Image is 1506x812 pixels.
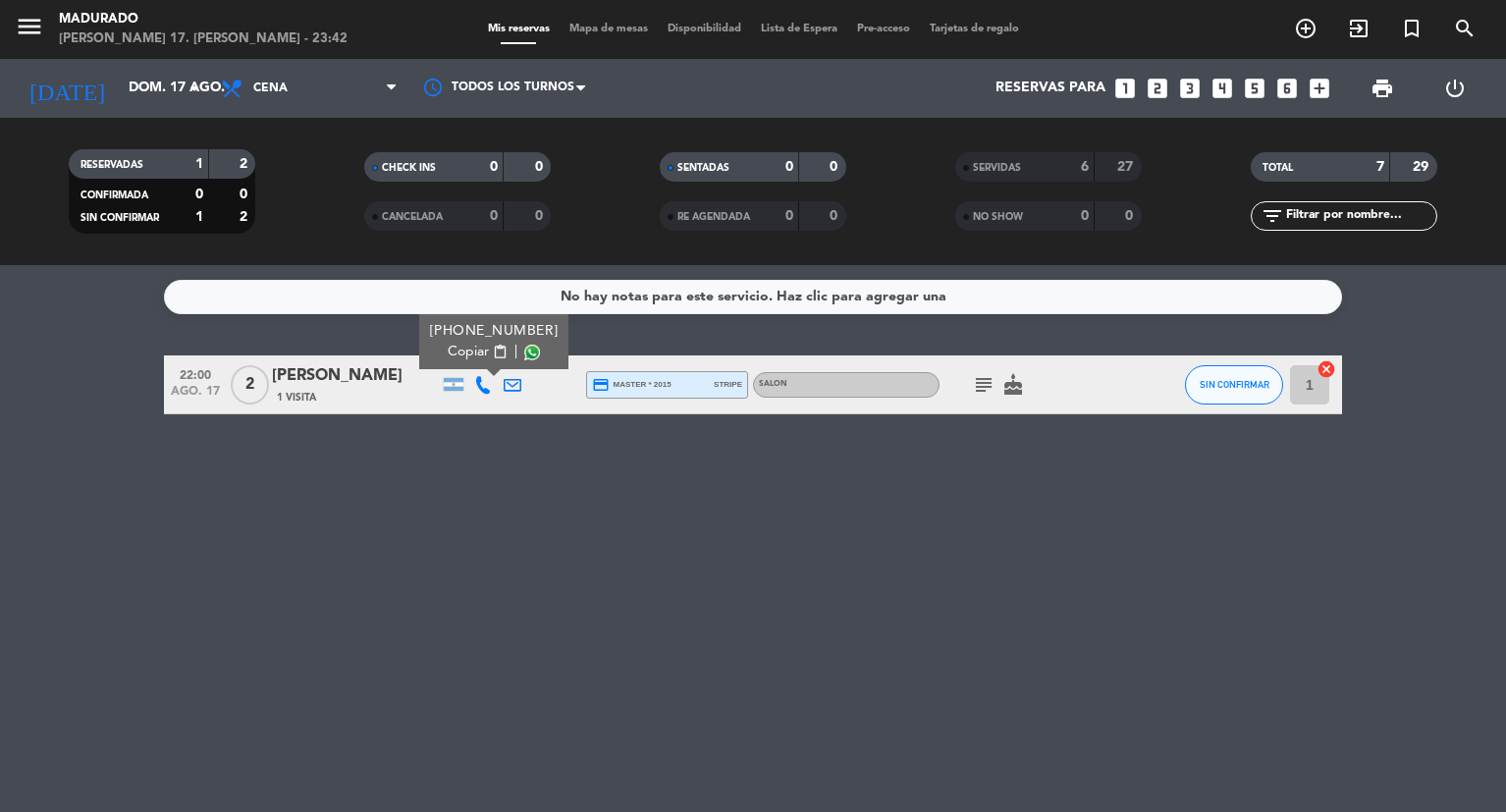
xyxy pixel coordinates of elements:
[1210,76,1235,101] i: looks_4
[1347,17,1371,40] i: exit_to_app
[560,24,658,34] span: Mapa de mesas
[714,378,742,391] span: stripe
[430,321,559,342] div: [PHONE_NUMBER]
[1145,76,1170,101] i: looks_two
[1307,76,1332,101] i: add_box
[59,29,348,49] div: [PERSON_NAME] 17. [PERSON_NAME] - 23:42
[1117,160,1137,174] strong: 27
[478,24,560,34] span: Mis reservas
[1112,76,1138,101] i: looks_one
[785,209,793,223] strong: 0
[253,81,288,95] span: Cena
[195,188,203,201] strong: 0
[240,188,251,201] strong: 0
[382,163,436,173] span: CHECK INS
[535,160,547,174] strong: 0
[1263,163,1293,173] span: TOTAL
[1371,77,1394,100] span: print
[1200,379,1269,390] span: SIN CONFIRMAR
[81,160,143,170] span: RESERVADAS
[81,213,159,223] span: SIN CONFIRMAR
[15,67,119,110] i: [DATE]
[1177,76,1203,101] i: looks_3
[171,362,220,385] span: 22:00
[785,160,793,174] strong: 0
[973,163,1021,173] span: SERVIDAS
[490,160,498,174] strong: 0
[195,210,203,224] strong: 1
[1185,365,1283,405] button: SIN CONFIRMAR
[1443,77,1467,100] i: power_settings_new
[277,390,316,406] span: 1 Visita
[677,212,750,222] span: RE AGENDADA
[1376,160,1384,174] strong: 7
[195,157,203,171] strong: 1
[592,376,672,394] span: master * 2015
[677,163,729,173] span: SENTADAS
[1453,17,1477,40] i: search
[847,24,920,34] span: Pre-acceso
[1419,59,1491,118] div: LOG OUT
[171,385,220,407] span: ago. 17
[1081,160,1089,174] strong: 6
[561,286,946,308] div: No hay notas para este servicio. Haz clic para agregar una
[448,342,508,362] button: Copiarcontent_paste
[592,376,610,394] i: credit_card
[1274,76,1300,101] i: looks_6
[751,24,847,34] span: Lista de Espera
[240,157,251,171] strong: 2
[1413,160,1432,174] strong: 29
[1081,209,1089,223] strong: 0
[1294,17,1318,40] i: add_circle_outline
[231,365,269,405] span: 2
[1261,204,1284,228] i: filter_list
[240,210,251,224] strong: 2
[514,342,518,362] span: |
[1400,17,1424,40] i: turned_in_not
[1125,209,1137,223] strong: 0
[448,342,489,362] span: Copiar
[59,10,348,29] div: Madurado
[183,77,206,100] i: arrow_drop_down
[535,209,547,223] strong: 0
[15,12,44,48] button: menu
[493,345,508,359] span: content_paste
[658,24,751,34] span: Disponibilidad
[1242,76,1267,101] i: looks_5
[759,380,787,388] span: SALON
[15,12,44,41] i: menu
[490,209,498,223] strong: 0
[1001,373,1025,397] i: cake
[973,212,1023,222] span: NO SHOW
[382,212,443,222] span: CANCELADA
[81,190,148,200] span: CONFIRMADA
[830,209,841,223] strong: 0
[1317,359,1336,379] i: cancel
[830,160,841,174] strong: 0
[1284,205,1436,227] input: Filtrar por nombre...
[920,24,1029,34] span: Tarjetas de regalo
[272,363,439,389] div: [PERSON_NAME]
[972,373,995,397] i: subject
[995,81,1105,96] span: Reservas para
